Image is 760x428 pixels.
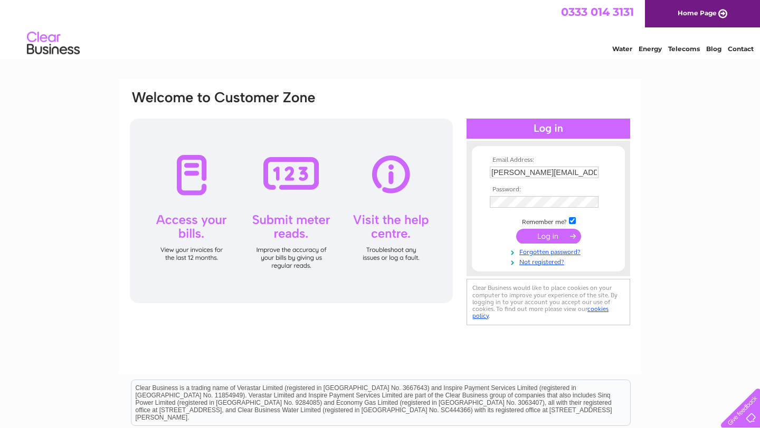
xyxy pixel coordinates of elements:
a: Water [612,45,632,53]
td: Remember me? [487,216,610,226]
input: Submit [516,229,581,244]
a: Not registered? [490,256,610,266]
a: cookies policy [472,305,609,319]
th: Password: [487,186,610,193]
div: Clear Business would like to place cookies on your computer to improve your experience of the sit... [467,279,630,325]
th: Email Address: [487,157,610,164]
div: Clear Business is a trading name of Verastar Limited (registered in [GEOGRAPHIC_DATA] No. 3667643... [131,6,630,51]
img: logo.png [26,27,80,60]
a: 0333 014 3131 [561,5,634,18]
a: Contact [728,45,754,53]
a: Blog [706,45,721,53]
a: Forgotten password? [490,246,610,256]
a: Telecoms [668,45,700,53]
a: Energy [639,45,662,53]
